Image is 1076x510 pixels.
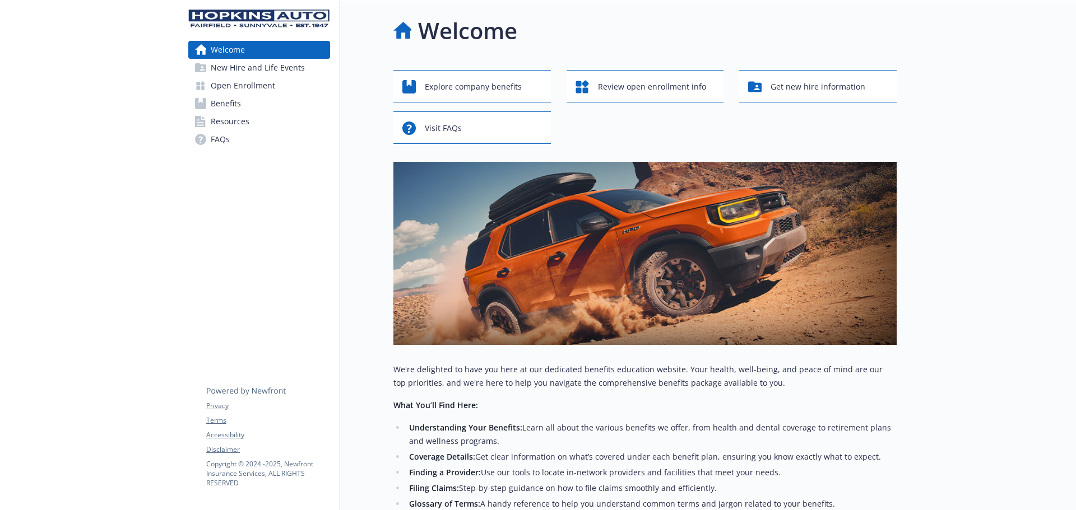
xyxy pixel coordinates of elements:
[409,467,481,478] strong: Finding a Provider:
[409,422,522,433] strong: Understanding Your Benefits:
[211,113,249,130] span: Resources
[188,95,330,113] a: Benefits
[409,498,480,509] strong: Glossary of Terms:
[393,162,897,345] img: overview page banner
[771,76,865,97] span: Get new hire information
[406,421,897,448] li: Learn all about the various benefits we offer, from health and dental coverage to retirement plan...
[406,466,897,479] li: Use our tools to locate in-network providers and facilities that meet your needs.
[188,113,330,130] a: Resources
[206,415,330,425] a: Terms
[393,363,897,390] p: We're delighted to have you here at our dedicated benefits education website. Your health, well-b...
[206,401,330,411] a: Privacy
[211,41,245,59] span: Welcome
[188,41,330,59] a: Welcome
[393,70,551,102] button: Explore company benefits
[598,76,706,97] span: Review open enrollment info
[206,430,330,440] a: Accessibility
[425,76,522,97] span: Explore company benefits
[393,111,551,144] button: Visit FAQs
[211,95,241,113] span: Benefits
[206,459,330,488] p: Copyright © 2024 - 2025 , Newfront Insurance Services, ALL RIGHTS RESERVED
[393,400,478,410] strong: What You’ll Find Here:
[409,483,459,493] strong: Filing Claims:
[418,14,517,48] h1: Welcome
[211,130,230,148] span: FAQs
[206,445,330,455] a: Disclaimer
[188,130,330,148] a: FAQs
[406,481,897,495] li: Step-by-step guidance on how to file claims smoothly and efficiently.
[567,70,724,102] button: Review open enrollment info
[211,59,305,77] span: New Hire and Life Events
[188,59,330,77] a: New Hire and Life Events
[406,450,897,464] li: Get clear information on what’s covered under each benefit plan, ensuring you know exactly what t...
[425,118,462,139] span: Visit FAQs
[188,77,330,95] a: Open Enrollment
[409,451,475,462] strong: Coverage Details:
[211,77,275,95] span: Open Enrollment
[739,70,897,102] button: Get new hire information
